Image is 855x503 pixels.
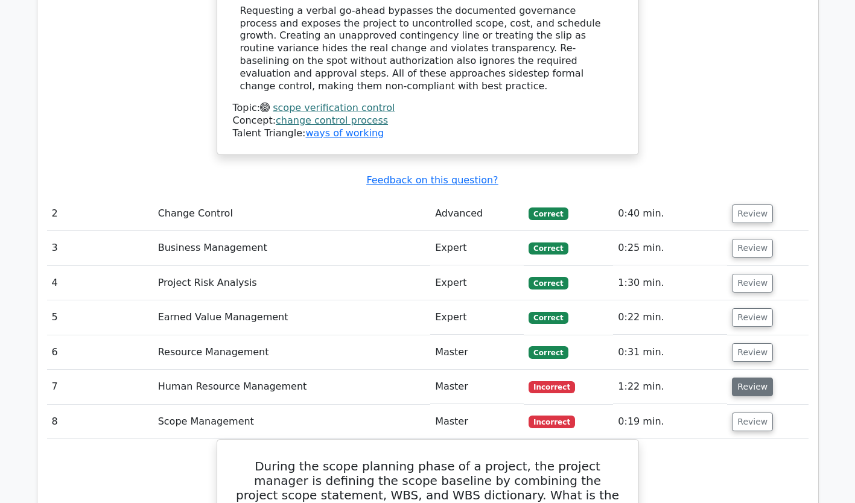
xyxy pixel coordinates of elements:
span: Correct [529,312,568,324]
span: Correct [529,277,568,289]
td: 8 [47,405,153,439]
td: Project Risk Analysis [153,266,430,300]
span: Incorrect [529,416,575,428]
td: Expert [430,300,524,335]
td: 0:40 min. [613,197,727,231]
span: Correct [529,207,568,220]
button: Review [732,204,773,223]
button: Review [732,308,773,327]
td: Master [430,405,524,439]
td: Resource Management [153,335,430,370]
div: Concept: [233,115,623,127]
td: 0:19 min. [613,405,727,439]
td: 3 [47,231,153,265]
td: 7 [47,370,153,404]
button: Review [732,274,773,293]
td: Master [430,370,524,404]
div: Topic: [233,102,623,115]
span: Correct [529,346,568,358]
td: Business Management [153,231,430,265]
a: scope verification control [273,102,395,113]
td: Master [430,335,524,370]
td: 0:31 min. [613,335,727,370]
button: Review [732,378,773,396]
a: ways of working [305,127,384,139]
button: Review [732,343,773,362]
td: 0:25 min. [613,231,727,265]
button: Review [732,239,773,258]
td: 6 [47,335,153,370]
td: 4 [47,266,153,300]
span: Incorrect [529,381,575,393]
td: 0:22 min. [613,300,727,335]
td: 1:22 min. [613,370,727,404]
div: Talent Triangle: [233,102,623,139]
td: Scope Management [153,405,430,439]
a: Feedback on this question? [366,174,498,186]
td: 5 [47,300,153,335]
td: 1:30 min. [613,266,727,300]
td: Human Resource Management [153,370,430,404]
button: Review [732,413,773,431]
td: 2 [47,197,153,231]
td: Change Control [153,197,430,231]
td: Earned Value Management [153,300,430,335]
a: change control process [276,115,388,126]
td: Advanced [430,197,524,231]
td: Expert [430,231,524,265]
td: Expert [430,266,524,300]
span: Correct [529,242,568,255]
